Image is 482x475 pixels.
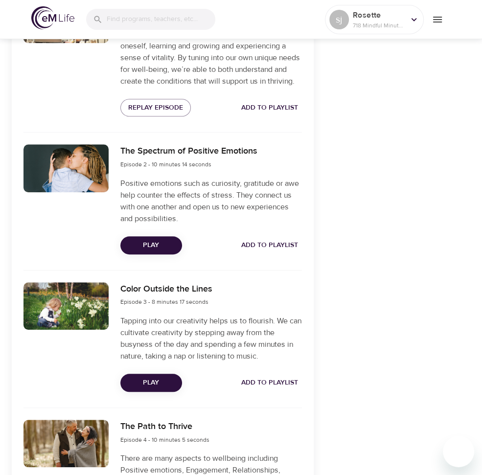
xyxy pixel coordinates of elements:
[120,420,209,434] h6: The Path to Thrive
[31,6,74,29] img: logo
[120,236,182,254] button: Play
[424,6,451,33] button: menu
[353,21,405,30] p: 718 Mindful Minutes
[120,178,302,225] p: Positive emotions such as curiosity, gratitude or awe help counter the effects of stress. They co...
[443,436,474,467] iframe: Button to launch messaging window
[120,374,182,392] button: Play
[120,282,212,296] h6: Color Outside the Lines
[120,28,302,87] p: Thriving can be defined as feeling good about life and oneself, learning and growing and experien...
[237,99,302,117] button: Add to Playlist
[241,102,298,114] span: Add to Playlist
[329,10,349,29] div: sj
[128,377,174,389] span: Play
[241,239,298,251] span: Add to Playlist
[120,99,191,117] button: Replay Episode
[353,9,405,21] p: Rosette
[120,160,211,168] span: Episode 2 - 10 minutes 14 seconds
[237,374,302,392] button: Add to Playlist
[128,102,183,114] span: Replay Episode
[107,9,215,30] input: Find programs, teachers, etc...
[120,144,257,158] h6: The Spectrum of Positive Emotions
[120,436,209,444] span: Episode 4 - 10 minutes 5 seconds
[128,239,174,251] span: Play
[241,377,298,389] span: Add to Playlist
[237,236,302,254] button: Add to Playlist
[120,315,302,362] p: Tapping into our creativity helps us to flourish. We can cultivate creativity by stepping away fr...
[120,298,208,306] span: Episode 3 - 8 minutes 17 seconds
